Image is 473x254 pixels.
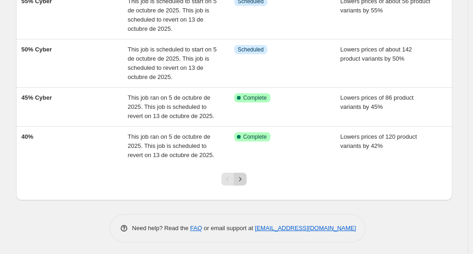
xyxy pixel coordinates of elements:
[128,133,214,158] span: This job ran on 5 de octubre de 2025. This job is scheduled to revert on 13 de octubre de 2025.
[340,46,412,62] span: Lowers prices of about 142 product variants by 50%
[243,133,267,141] span: Complete
[22,133,34,140] span: 40%
[202,225,255,231] span: or email support at
[132,225,191,231] span: Need help? Read the
[234,173,247,186] button: Next
[340,133,417,149] span: Lowers prices of 120 product variants by 42%
[22,94,52,101] span: 45% Cyber
[238,46,264,53] span: Scheduled
[340,94,414,110] span: Lowers prices of 86 product variants by 45%
[190,225,202,231] a: FAQ
[22,46,52,53] span: 50% Cyber
[221,173,247,186] nav: Pagination
[243,94,267,102] span: Complete
[128,46,217,80] span: This job is scheduled to start on 5 de octubre de 2025. This job is scheduled to revert on 13 de ...
[128,94,214,119] span: This job ran on 5 de octubre de 2025. This job is scheduled to revert on 13 de octubre de 2025.
[255,225,356,231] a: [EMAIL_ADDRESS][DOMAIN_NAME]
